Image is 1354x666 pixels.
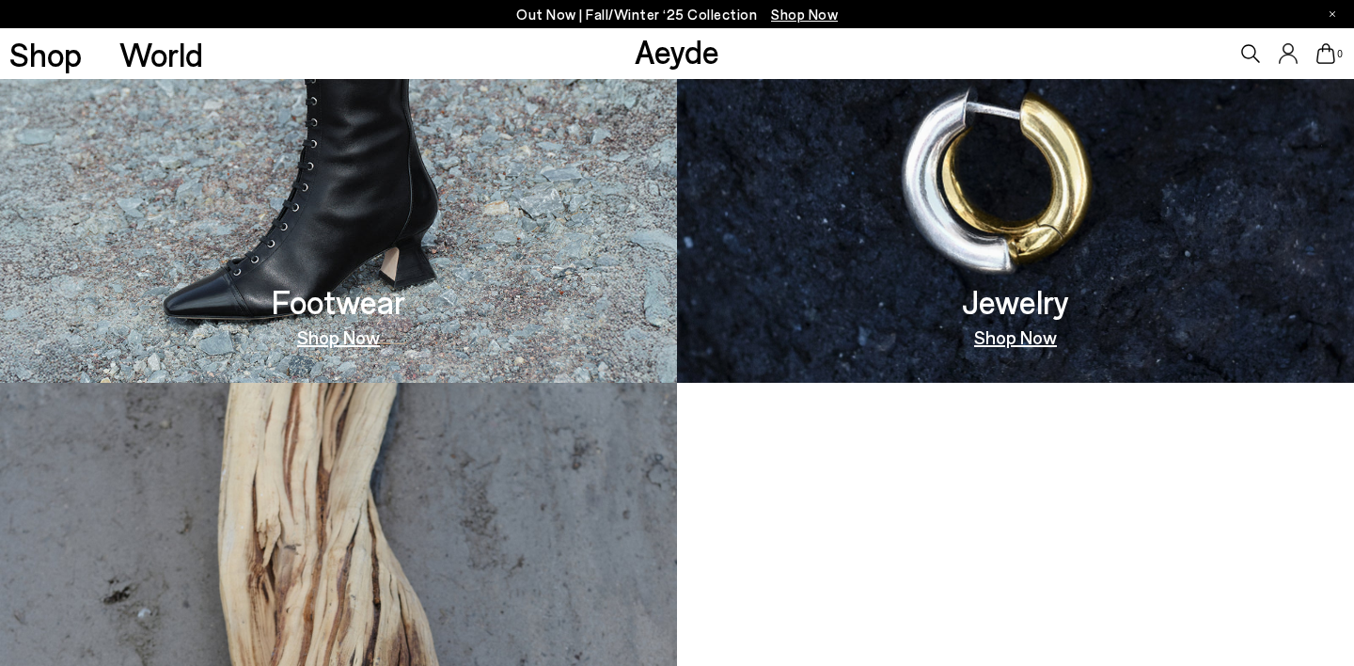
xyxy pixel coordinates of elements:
span: Navigate to /collections/new-in [771,6,838,23]
a: 0 [1316,43,1335,64]
a: Shop Now [297,327,380,346]
a: Aeyde [635,31,719,71]
h3: Jewelry [962,285,1069,318]
h3: Footwear [272,285,405,318]
a: World [119,38,203,71]
a: Shop [9,38,82,71]
span: 0 [1335,49,1345,59]
p: Out Now | Fall/Winter ‘25 Collection [516,3,838,26]
a: Shop Now [974,327,1057,346]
